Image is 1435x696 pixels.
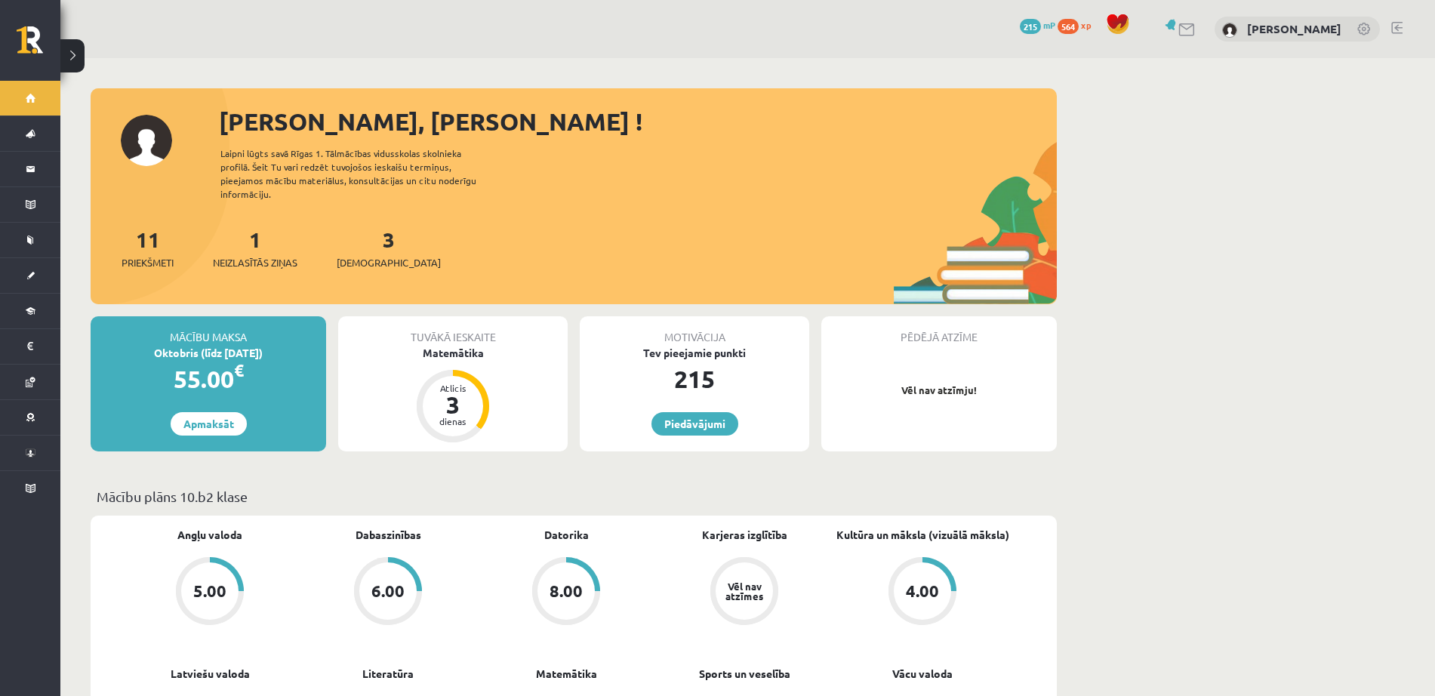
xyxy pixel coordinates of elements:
[220,146,503,201] div: Laipni lūgts savā Rīgas 1. Tālmācības vidusskolas skolnieka profilā. Šeit Tu vari redzēt tuvojošo...
[299,557,477,628] a: 6.00
[821,316,1057,345] div: Pēdējā atzīme
[121,557,299,628] a: 5.00
[171,666,250,682] a: Latviešu valoda
[1020,19,1041,34] span: 215
[477,557,655,628] a: 8.00
[580,316,809,345] div: Motivācija
[337,226,441,270] a: 3[DEMOGRAPHIC_DATA]
[892,666,953,682] a: Vācu valoda
[1058,19,1098,31] a: 564 xp
[430,393,476,417] div: 3
[17,26,60,64] a: Rīgas 1. Tālmācības vidusskola
[699,666,790,682] a: Sports un veselība
[836,527,1009,543] a: Kultūra un māksla (vizuālā māksla)
[371,583,405,599] div: 6.00
[219,103,1057,140] div: [PERSON_NAME], [PERSON_NAME] !
[171,412,247,436] a: Apmaksāt
[1020,19,1055,31] a: 215 mP
[1247,21,1341,36] a: [PERSON_NAME]
[430,383,476,393] div: Atlicis
[702,527,787,543] a: Karjeras izglītība
[91,316,326,345] div: Mācību maksa
[1058,19,1079,34] span: 564
[536,666,597,682] a: Matemātika
[97,486,1051,507] p: Mācību plāns 10.b2 klase
[338,345,568,445] a: Matemātika Atlicis 3 dienas
[550,583,583,599] div: 8.00
[723,581,765,601] div: Vēl nav atzīmes
[544,527,589,543] a: Datorika
[1081,19,1091,31] span: xp
[91,345,326,361] div: Oktobris (līdz [DATE])
[234,359,244,381] span: €
[177,527,242,543] a: Angļu valoda
[213,255,297,270] span: Neizlasītās ziņas
[338,316,568,345] div: Tuvākā ieskaite
[356,527,421,543] a: Dabaszinības
[829,383,1049,398] p: Vēl nav atzīmju!
[651,412,738,436] a: Piedāvājumi
[833,557,1012,628] a: 4.00
[430,417,476,426] div: dienas
[362,666,414,682] a: Literatūra
[337,255,441,270] span: [DEMOGRAPHIC_DATA]
[580,345,809,361] div: Tev pieejamie punkti
[1043,19,1055,31] span: mP
[122,255,174,270] span: Priekšmeti
[193,583,226,599] div: 5.00
[213,226,297,270] a: 1Neizlasītās ziņas
[1222,23,1237,38] img: Artūrs Reinis Valters
[655,557,833,628] a: Vēl nav atzīmes
[338,345,568,361] div: Matemātika
[580,361,809,397] div: 215
[906,583,939,599] div: 4.00
[122,226,174,270] a: 11Priekšmeti
[91,361,326,397] div: 55.00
